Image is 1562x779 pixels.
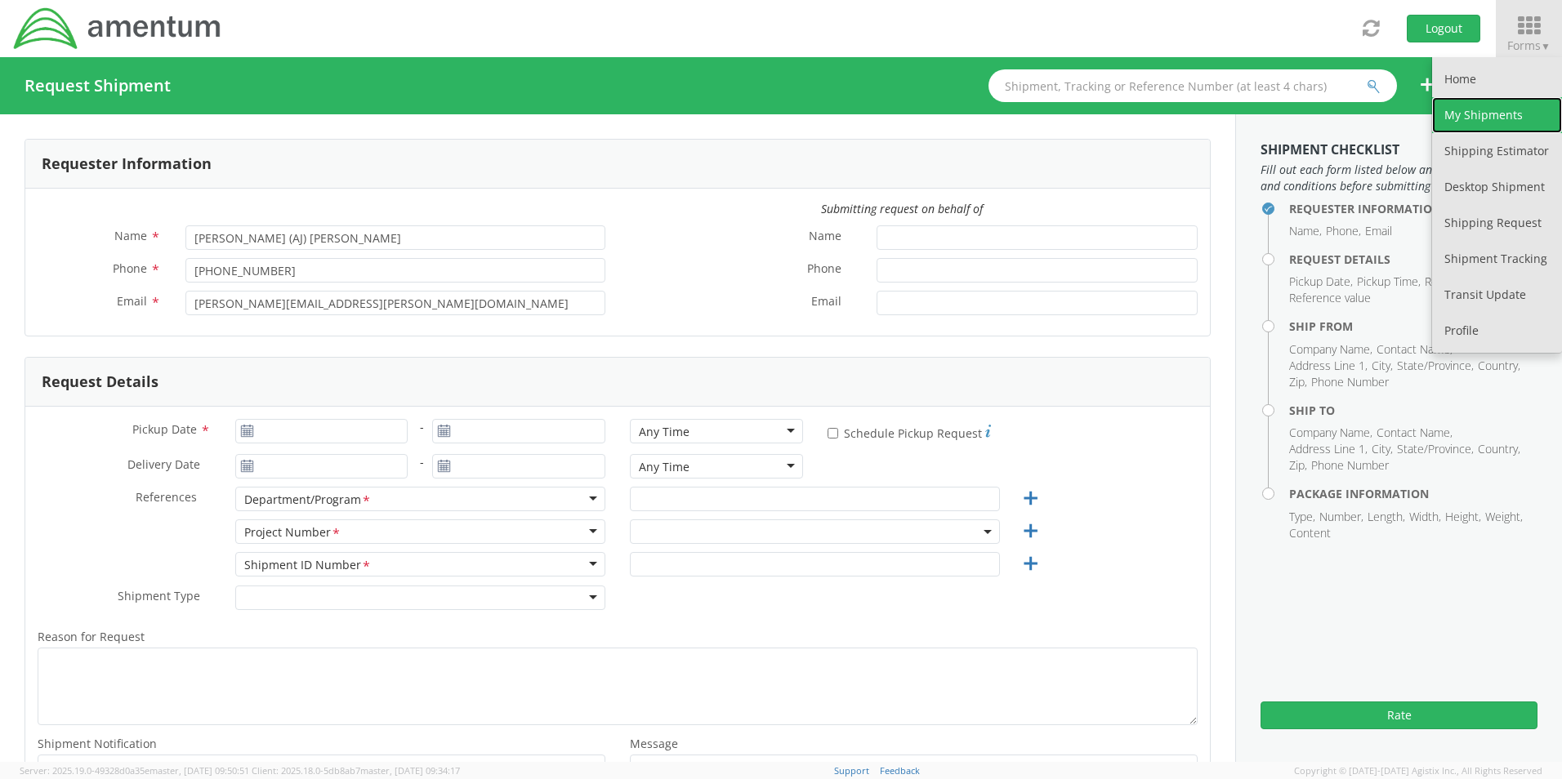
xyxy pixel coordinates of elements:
button: Rate [1261,701,1537,729]
span: Name [114,228,147,243]
i: Submitting request on behalf of [821,201,983,216]
li: Address Line 1 [1289,441,1368,457]
h4: Ship From [1289,320,1537,332]
span: Pickup Date [132,421,197,437]
button: Logout [1407,15,1480,42]
span: Email [117,293,147,309]
input: Schedule Pickup Request [828,428,838,438]
span: Server: 2025.19.0-49328d0a35e [20,764,249,777]
li: Number [1319,509,1363,525]
li: State/Province [1397,358,1474,374]
h3: Request Details [42,374,158,390]
div: Department/Program [244,492,372,509]
span: ▼ [1541,39,1551,53]
li: Contact Name [1377,341,1453,358]
h4: Requester Information [1289,203,1537,215]
span: Shipment Notification [38,736,157,751]
span: Fill out each form listed below and agree to the terms and conditions before submitting [1261,162,1537,194]
li: Contact Name [1377,425,1453,441]
h3: Shipment Checklist [1261,143,1537,158]
span: Name [809,228,841,247]
span: Message [630,736,678,751]
a: Home [1432,61,1562,97]
span: Shipment Type [118,588,200,607]
li: Zip [1289,374,1307,390]
li: Country [1478,441,1520,457]
input: Shipment, Tracking or Reference Number (at least 4 chars) [989,69,1397,102]
span: Reason for Request [38,629,145,644]
h4: Request Details [1289,253,1537,265]
div: Any Time [639,459,690,475]
span: master, [DATE] 09:50:51 [150,764,249,777]
img: dyn-intl-logo-049831509241104b2a82.png [12,6,223,51]
span: Phone [113,260,147,276]
div: Any Time [639,424,690,440]
li: City [1372,441,1393,457]
div: Shipment ID Number [244,557,372,574]
li: Company Name [1289,425,1372,441]
h4: Package Information [1289,487,1537,500]
li: Address Line 1 [1289,358,1368,374]
li: City [1372,358,1393,374]
li: Phone Number [1311,374,1389,390]
a: Profile [1432,313,1562,349]
h4: Request Shipment [25,77,171,95]
span: Forms [1507,38,1551,53]
span: References [136,489,197,505]
li: Reference type [1425,274,1505,290]
span: Delivery Date [127,456,200,475]
li: Name [1289,223,1322,239]
li: Email [1365,223,1392,239]
h4: Ship To [1289,404,1537,416]
span: Copyright © [DATE]-[DATE] Agistix Inc., All Rights Reserved [1294,764,1542,777]
li: Width [1409,509,1441,525]
li: State/Province [1397,441,1474,457]
li: Reference value [1289,290,1371,306]
a: Support [834,764,869,777]
label: Schedule Pickup Request [828,422,991,442]
a: Shipping Request [1432,205,1562,241]
span: Client: 2025.18.0-5db8ab7 [252,764,460,777]
span: master, [DATE] 09:34:17 [360,764,460,777]
li: Pickup Time [1357,274,1421,290]
li: Phone Number [1311,457,1389,474]
li: Country [1478,358,1520,374]
li: Zip [1289,457,1307,474]
a: Transit Update [1432,277,1562,313]
li: Phone [1326,223,1361,239]
span: Phone [807,260,841,279]
li: Type [1289,509,1315,525]
a: Shipment Tracking [1432,241,1562,277]
li: Pickup Date [1289,274,1353,290]
a: Feedback [880,764,920,777]
h3: Requester Information [42,156,212,172]
span: Email [811,293,841,312]
a: My Shipments [1432,97,1562,133]
div: Project Number [244,524,341,541]
li: Height [1445,509,1481,525]
li: Company Name [1289,341,1372,358]
a: Desktop Shipment [1432,169,1562,205]
li: Weight [1485,509,1523,525]
a: Shipping Estimator [1432,133,1562,169]
li: Length [1368,509,1405,525]
li: Content [1289,525,1331,541]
